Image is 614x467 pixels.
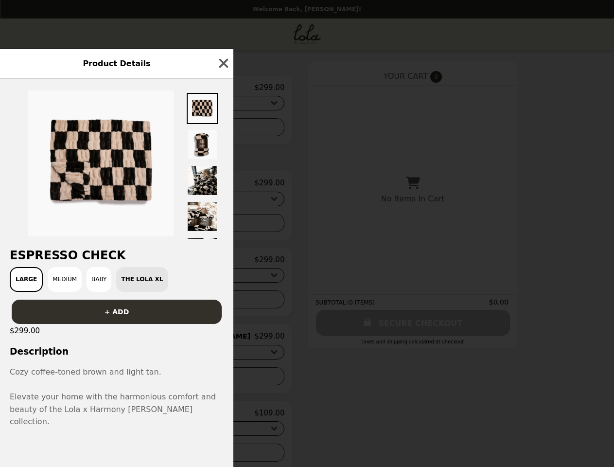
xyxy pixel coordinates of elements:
[48,267,82,292] button: Medium
[187,237,218,268] img: Thumbnail 5
[187,129,218,160] img: Thumbnail 2
[187,201,218,232] img: Thumbnail 4
[87,267,111,292] button: Baby
[187,165,218,196] img: Thumbnail 3
[12,300,222,324] button: + ADD
[10,267,43,292] button: Large
[10,367,216,426] span: Cozy coffee-toned brown and light tan. Elevate your home with the harmonious comfort and beauty o...
[187,93,218,124] img: Thumbnail 1
[83,59,150,68] span: Product Details
[28,90,174,236] img: Large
